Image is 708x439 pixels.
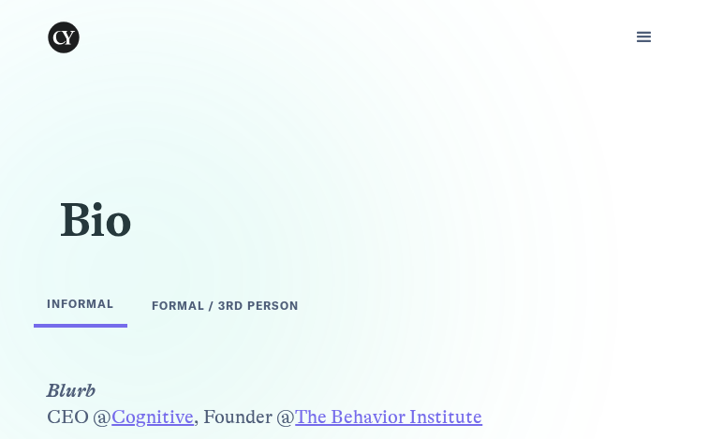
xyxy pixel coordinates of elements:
[616,9,672,66] div: menu
[47,294,114,313] div: INFORMAL
[152,296,299,315] div: FORMAL / 3rd PERSON
[295,406,482,428] a: The Behavior Institute‍
[36,19,106,56] a: home
[47,378,646,404] em: Blurb
[111,406,194,428] a: Cognitive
